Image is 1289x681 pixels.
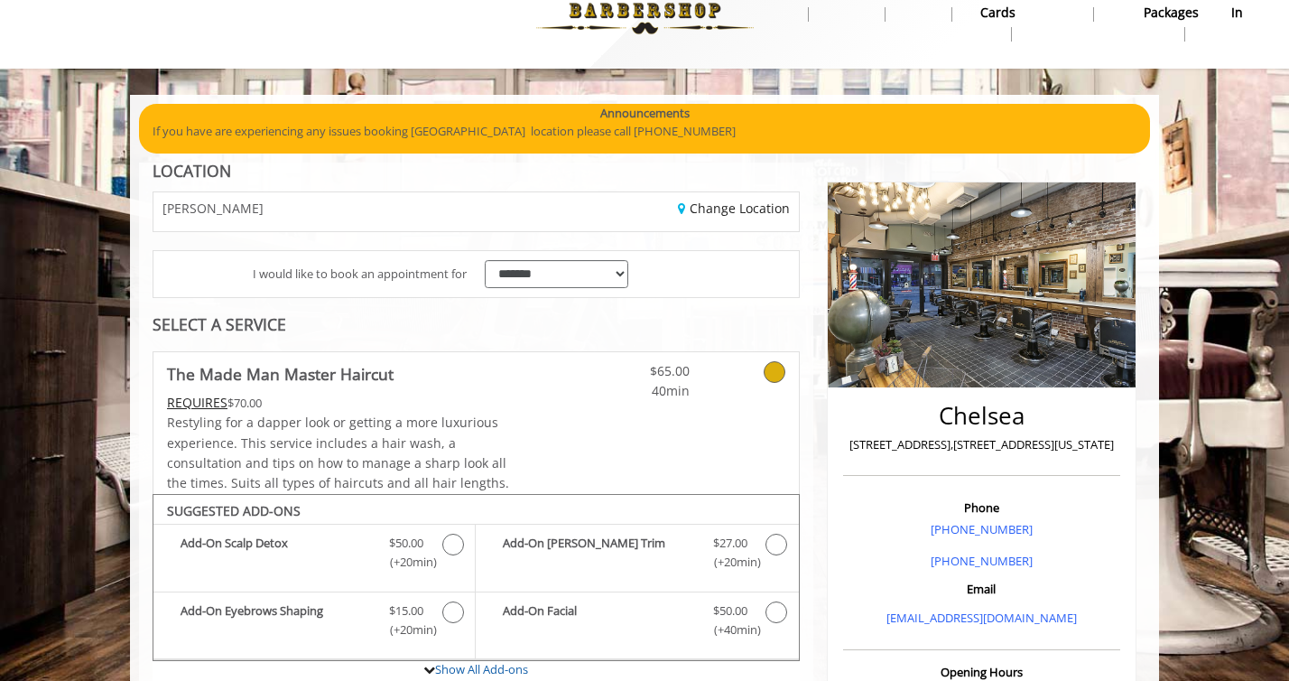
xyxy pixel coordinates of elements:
a: [PHONE_NUMBER] [931,521,1033,537]
span: Restyling for a dapper look or getting a more luxurious experience. This service includes a hair ... [167,414,509,491]
span: (+20min ) [380,553,433,572]
div: SELECT A SERVICE [153,316,800,333]
label: Add-On Beard Trim [485,534,789,576]
b: Announcements [600,104,690,123]
span: (+20min ) [380,620,433,639]
span: I would like to book an appointment for [253,265,467,284]
label: Add-On Facial [485,602,789,644]
span: 40min [583,381,690,401]
span: (+40min ) [703,620,756,639]
label: Add-On Scalp Detox [162,534,466,576]
label: Add-On Eyebrows Shaping [162,602,466,644]
h3: Email [848,583,1116,595]
b: Add-On Eyebrows Shaping [181,602,371,639]
h2: Chelsea [848,403,1116,429]
h3: Phone [848,501,1116,514]
a: [EMAIL_ADDRESS][DOMAIN_NAME] [886,610,1077,626]
a: [PHONE_NUMBER] [931,553,1033,569]
b: The Made Man Master Haircut [167,361,394,387]
div: The Made Man Master Haircut Add-onS [153,494,800,662]
span: (+20min ) [703,553,756,572]
span: $27.00 [713,534,747,553]
p: If you have are experiencing any issues booking [GEOGRAPHIC_DATA] location please call [PHONE_NUM... [153,122,1136,141]
span: $15.00 [389,602,423,620]
a: Change Location [678,200,790,217]
h3: Opening Hours [843,666,1120,678]
span: $50.00 [389,534,423,553]
span: This service needs some Advance to be paid before we block your appointment [167,394,227,411]
span: [PERSON_NAME] [162,201,264,215]
b: SUGGESTED ADD-ONS [167,502,301,519]
p: [STREET_ADDRESS],[STREET_ADDRESS][US_STATE] [848,435,1116,454]
span: $65.00 [583,361,690,381]
a: Show All Add-ons [435,661,528,677]
b: Add-On Scalp Detox [181,534,371,572]
b: Add-On [PERSON_NAME] Trim [503,534,694,572]
span: $50.00 [713,602,747,620]
b: LOCATION [153,160,231,182]
div: $70.00 [167,393,530,413]
b: Add-On Facial [503,602,694,639]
